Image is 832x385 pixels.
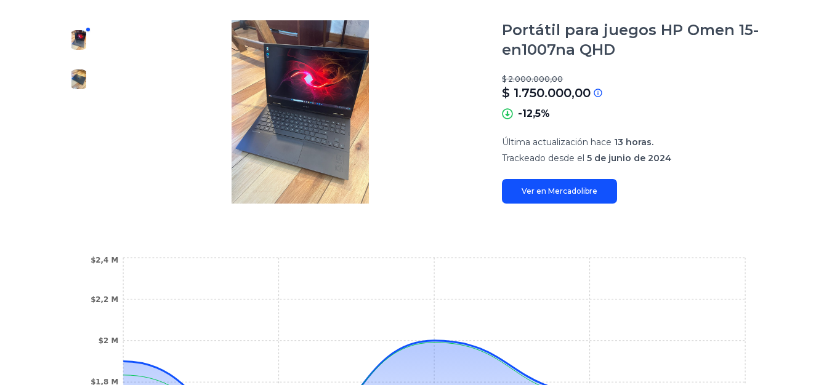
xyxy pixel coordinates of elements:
[502,137,612,148] font: Última actualización hace
[502,21,759,58] font: Portátil para juegos HP Omen 15-en1007na QHD
[587,153,671,164] font: 5 de junio de 2024
[99,336,118,345] tspan: $2 M
[614,137,653,148] font: 13 horas.
[123,20,477,204] img: Portátil para juegos HP Omen 15-en1007na QHD
[91,256,118,264] tspan: $2,4 M
[502,85,591,100] font: $ 1.750.000,00
[522,186,597,196] font: Ver en Mercadolibre
[69,30,89,50] img: Portátil para juegos HP Omen 15-en1007na QHD
[91,295,118,304] tspan: $2,2 M
[502,153,584,164] font: Trackeado desde el
[502,179,617,204] a: Ver en Mercadolibre
[69,69,89,89] img: Portátil para juegos HP Omen 15-en1007na QHD
[502,74,563,84] font: $ 2.000.000,00
[518,108,550,119] font: -12,5%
